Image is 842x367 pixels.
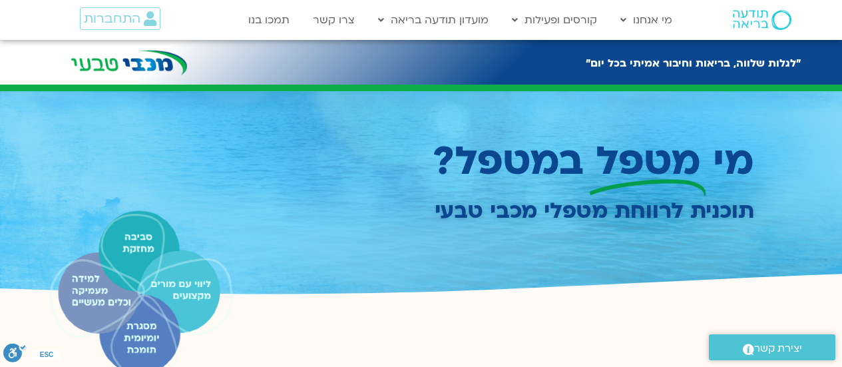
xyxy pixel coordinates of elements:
[433,135,584,188] span: במטפל?
[733,10,791,30] img: תודעה בריאה
[84,11,140,26] span: התחברות
[306,7,361,33] a: צרו קשר
[754,340,802,358] span: יצירת קשר
[505,7,604,33] a: קורסים ופעילות
[713,135,754,188] span: מי
[80,7,160,30] a: התחברות
[614,7,679,33] a: מי אנחנו
[586,57,801,69] h2: "לגלות שלווה, בריאות וחיבור אמיתי בכל יום"
[709,334,835,360] a: יצירת קשר
[371,7,495,33] a: מועדון תודעה בריאה
[242,7,296,33] a: תמכו בנו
